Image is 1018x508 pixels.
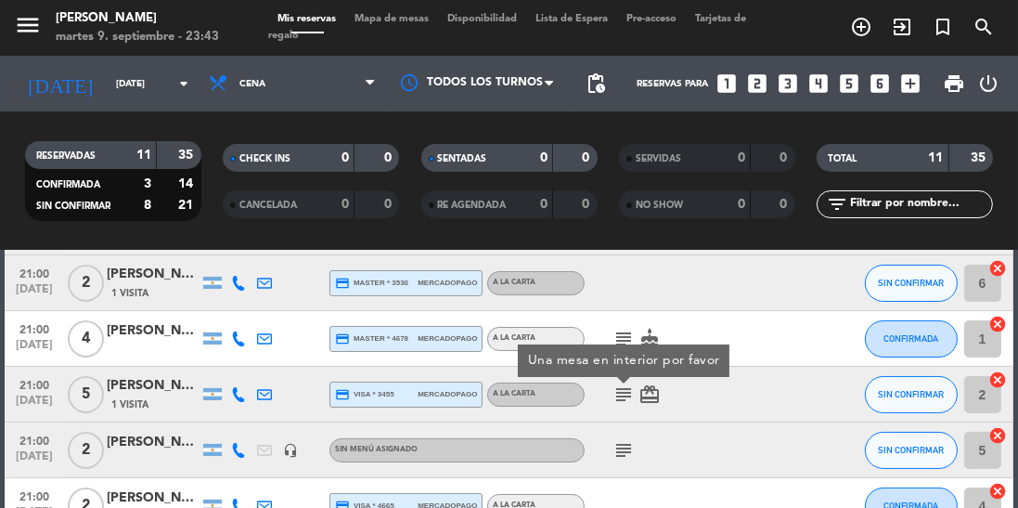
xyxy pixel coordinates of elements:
i: exit_to_app [891,16,913,38]
strong: 0 [780,151,791,164]
div: [PERSON_NAME] [107,320,200,342]
i: cancel [989,426,1008,445]
i: looks_4 [806,72,831,96]
i: credit_card [335,332,350,346]
i: looks_one [715,72,739,96]
div: [PERSON_NAME][GEOGRAPHIC_DATA] [107,264,200,285]
i: cancel [989,371,1008,389]
i: filter_list [826,193,848,215]
strong: 0 [582,198,593,211]
span: mercadopago [418,332,477,345]
span: CHECK INS [239,154,290,163]
strong: 35 [178,149,197,162]
span: Cena [239,79,265,89]
strong: 35 [971,151,989,164]
span: SENTADAS [438,154,487,163]
div: LOG OUT [973,56,1004,111]
strong: 0 [738,151,745,164]
span: visa * 3455 [335,387,393,402]
strong: 0 [384,198,395,211]
i: credit_card [335,387,350,402]
button: SIN CONFIRMAR [865,376,958,413]
span: print [943,72,965,95]
span: CONFIRMADA [883,333,938,344]
input: Filtrar por nombre... [848,194,992,215]
span: [DATE] [11,450,58,472]
span: pending_actions [585,72,607,95]
span: Pre-acceso [617,14,686,24]
strong: 0 [738,198,745,211]
span: CANCELADA [239,201,297,210]
div: [PERSON_NAME] [107,375,200,397]
i: subject [612,439,635,462]
i: looks_3 [776,72,800,96]
strong: 3 [144,177,151,190]
span: 5 [68,376,104,413]
span: master * 4678 [335,332,408,346]
span: RESERVADAS [36,151,96,161]
i: [DATE] [14,64,107,103]
i: looks_5 [837,72,861,96]
span: 21:00 [11,373,58,395]
div: martes 9. septiembre - 23:43 [56,28,219,46]
strong: 0 [540,151,548,164]
span: 4 [68,320,104,358]
span: NO SHOW [636,201,683,210]
span: SIN CONFIRMAR [36,202,110,211]
strong: 21 [178,199,197,212]
i: add_circle_outline [850,16,872,38]
strong: 0 [540,198,548,211]
div: [PERSON_NAME] [56,9,219,28]
span: [DATE] [11,283,58,305]
strong: 0 [780,198,791,211]
span: 21:00 [11,485,58,506]
i: menu [14,11,42,39]
span: Reservas para [637,79,708,89]
i: subject [612,384,635,406]
i: search [973,16,995,38]
strong: 11 [136,149,151,162]
span: 1 Visita [111,286,148,301]
span: Mis reservas [268,14,345,24]
button: SIN CONFIRMAR [865,265,958,302]
span: Lista de Espera [526,14,617,24]
i: power_settings_new [977,72,999,95]
strong: 0 [384,151,395,164]
div: Una mesa en interior por favor [528,351,720,371]
i: arrow_drop_down [173,72,195,95]
i: cancel [989,482,1008,501]
strong: 0 [582,151,593,164]
button: SIN CONFIRMAR [865,432,958,469]
button: menu [14,11,42,46]
i: looks_two [745,72,769,96]
span: 2 [68,432,104,469]
span: Disponibilidad [438,14,526,24]
strong: 8 [144,199,151,212]
span: TOTAL [828,154,857,163]
span: master * 3530 [335,276,408,291]
span: Sin menú asignado [335,446,418,453]
strong: 0 [341,198,349,211]
span: A LA CARTA [493,279,535,286]
i: headset_mic [283,443,298,458]
button: CONFIRMADA [865,320,958,358]
span: SIN CONFIRMAR [878,389,944,399]
span: 21:00 [11,429,58,450]
span: 2 [68,265,104,302]
span: 1 Visita [111,397,148,412]
i: card_giftcard [638,384,661,406]
span: Mapa de mesas [345,14,438,24]
i: add_box [898,72,922,96]
div: [PERSON_NAME] [107,432,200,453]
span: A LA CARTA [493,390,535,397]
i: looks_6 [868,72,892,96]
span: mercadopago [418,277,477,289]
span: mercadopago [418,388,477,400]
i: turned_in_not [932,16,954,38]
span: [DATE] [11,339,58,360]
i: cake [638,328,661,350]
i: credit_card [335,276,350,291]
i: subject [612,328,635,350]
strong: 11 [929,151,944,164]
span: 21:00 [11,318,58,339]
